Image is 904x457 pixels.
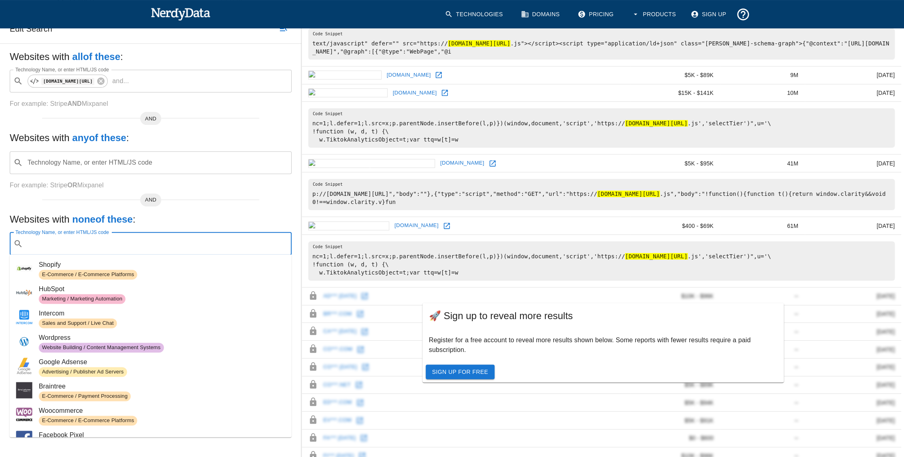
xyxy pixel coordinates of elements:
[39,295,126,303] span: Marketing / Marketing Automation
[720,66,805,84] td: 9M
[39,271,137,279] span: E-Commerce / E-Commerce Platforms
[39,430,285,440] span: Facebook Pixel
[72,132,126,143] b: any of these
[385,69,433,82] a: [DOMAIN_NAME]
[39,344,164,352] span: Website Building / Content Management Systems
[627,4,682,25] button: Products
[10,50,292,63] h5: Websites with :
[39,393,131,400] span: E-Commerce / Payment Processing
[805,84,901,102] td: [DATE]
[15,66,109,73] label: Technology Name, or enter HTML/JS code
[109,76,132,86] p: and ...
[429,309,778,322] span: 🚀 Sign up to reveal more results
[630,217,720,235] td: $400 - $69K
[308,159,435,168] img: healthknowledgecenter.com icon
[392,219,441,232] a: [DOMAIN_NAME]
[625,253,687,260] hl: [DOMAIN_NAME][URL]
[39,382,285,391] span: Braintree
[72,214,132,225] b: none of these
[426,365,495,380] a: Sign Up For Free
[630,84,720,102] td: $15K - $141K
[39,417,137,425] span: E-Commerce / E-Commerce Platforms
[573,4,620,25] a: Pricing
[439,87,451,99] a: Open findsimilar.com in new window
[720,154,805,172] td: 41M
[440,4,510,25] a: Technologies
[39,357,285,367] span: Google Adsense
[805,217,901,235] td: [DATE]
[67,100,81,107] b: AND
[308,28,895,60] pre: text/javascript" defer="" src="https:// .js"></script><script type="application/ld+json" class="[...
[686,4,733,25] a: Sign Up
[10,180,292,190] p: For example: Stripe Mixpanel
[39,260,285,270] span: Shopify
[308,71,382,79] img: pluspets.com icon
[39,284,285,294] span: HubSpot
[448,40,510,47] hl: [DOMAIN_NAME][URL]
[720,84,805,102] td: 10M
[308,108,895,148] pre: nc=1;l.defer=1;l.src=x;p.parentNode.insertBefore(l,p)})(window,document,'script','https:// .js','...
[720,217,805,235] td: 61M
[597,191,659,197] hl: [DOMAIN_NAME][URL]
[39,406,285,416] span: Woocommerce
[39,309,285,318] span: Intercom
[733,4,753,25] button: Support and Documentation
[151,6,210,22] img: NerdyData.com
[433,69,445,81] a: Open pluspets.com in new window
[72,51,120,62] b: all of these
[516,4,566,25] a: Domains
[630,66,720,84] td: $5K - $89K
[429,335,778,355] p: Register for a free account to reveal more results shown below. Some reports with fewer results r...
[308,88,388,97] img: findsimilar.com icon
[67,182,77,189] b: OR
[308,179,895,210] pre: p://[DOMAIN_NAME][URL]","body":""},{"type":"script","method":"GET","url":"https:// .js","body":"!...
[39,320,117,327] span: Sales and Support / Live Chat
[140,115,161,123] span: AND
[39,368,127,376] span: Advertising / Publisher Ad Servers
[10,131,292,144] h5: Websites with :
[438,157,486,169] a: [DOMAIN_NAME]
[630,154,720,172] td: $5K - $95K
[39,333,285,343] span: Wordpress
[625,120,687,127] hl: [DOMAIN_NAME][URL]
[391,87,439,99] a: [DOMAIN_NAME]
[10,22,52,35] h6: Edit Search
[140,196,161,204] span: AND
[805,66,901,84] td: [DATE]
[10,99,292,109] p: For example: Stripe Mixpanel
[15,229,109,236] label: Technology Name, or enter HTML/JS code
[486,157,499,169] a: Open healthknowledgecenter.com in new window
[10,213,292,226] h5: Websites with :
[805,154,901,172] td: [DATE]
[308,241,895,281] pre: nc=1;l.defer=1;l.src=x;p.parentNode.insertBefore(l,p)})(window,document,'script','https:// .js','...
[441,220,453,232] a: Open huntaprice.com in new window
[308,221,389,230] img: huntaprice.com icon
[41,78,94,85] code: [DOMAIN_NAME][URL]
[28,75,108,88] div: [DOMAIN_NAME][URL]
